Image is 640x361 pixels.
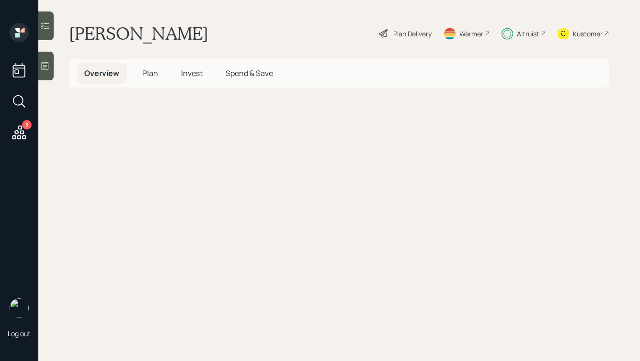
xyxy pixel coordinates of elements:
[22,120,32,130] div: 3
[573,29,603,39] div: Kustomer
[517,29,539,39] div: Altruist
[393,29,432,39] div: Plan Delivery
[8,329,31,338] div: Log out
[84,68,119,78] span: Overview
[69,23,208,44] h1: [PERSON_NAME]
[226,68,273,78] span: Spend & Save
[10,298,29,317] img: hunter_neumayer.jpg
[142,68,158,78] span: Plan
[181,68,203,78] span: Invest
[459,29,483,39] div: Warmer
